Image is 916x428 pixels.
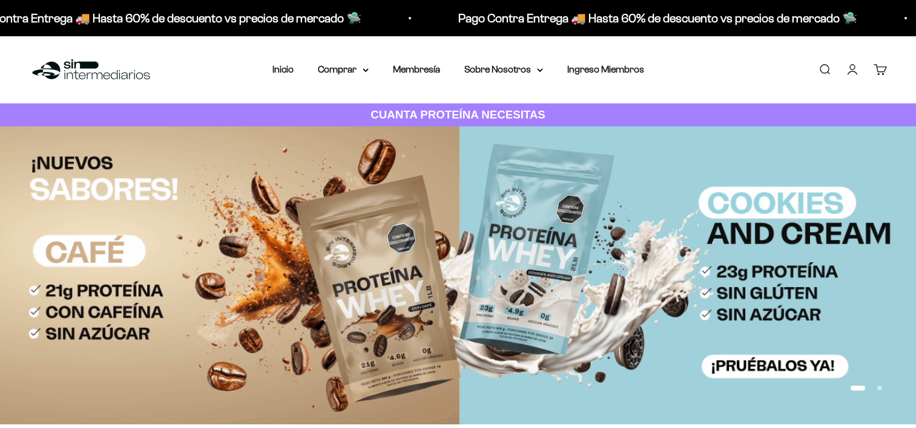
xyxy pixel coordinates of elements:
[393,64,440,74] a: Membresía
[464,62,543,77] summary: Sobre Nosotros
[272,64,294,74] a: Inicio
[318,62,369,77] summary: Comprar
[567,64,644,74] a: Ingreso Miembros
[414,8,812,28] p: Pago Contra Entrega 🚚 Hasta 60% de descuento vs precios de mercado 🛸
[371,108,545,121] strong: CUANTA PROTEÍNA NECESITAS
